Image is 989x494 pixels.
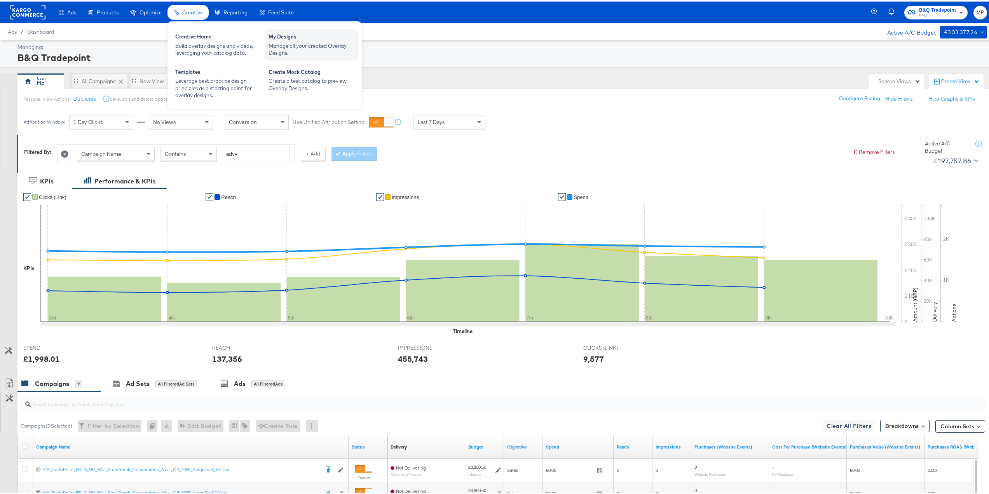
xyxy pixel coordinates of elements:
[82,76,116,84] div: All Campaigns
[977,7,984,16] span: MP
[24,147,51,154] div: Filtered By:
[268,8,294,14] span: Feed Suite
[221,193,236,199] span: Reach
[453,326,473,333] div: Timeline
[23,343,82,350] span: SPEND
[973,4,987,18] button: MP
[81,149,121,156] span: Campaign Name
[772,463,774,468] span: -
[878,76,921,84] div: Search Views
[391,442,407,449] a: Reflects the ability of your Ad Campaign to achieve delivery based on ad states, schedule and bud...
[925,138,968,153] div: Active A/C Budget
[31,392,895,407] input: Search Campaigns by Name, ID or Objective
[355,474,372,479] label: Paused
[75,379,82,386] div: 9
[376,192,384,199] a: ✔
[418,117,445,124] span: Last 7 Days
[468,470,481,475] sub: Lifetime
[73,94,96,101] button: Duplicate
[879,24,936,36] div: Active A/C Budget
[23,352,60,363] div: £1,998.01
[880,418,930,431] button: Breakdowns
[853,147,895,154] button: Remove Filters
[392,193,419,199] span: Impressions
[21,421,72,428] div: Campaigns ( 0 Selected)
[656,466,658,471] span: 0
[772,470,793,475] sub: Per Purchase
[132,77,136,82] div: Drag to reorder tab
[468,463,486,469] div: £3,800.50
[396,487,426,492] span: Not Delivering
[850,466,860,471] span: £0.00
[182,8,203,14] span: Creative
[147,418,161,431] div: 0
[834,90,886,104] button: Configure Pacing
[37,78,44,85] div: mp
[694,486,697,492] span: 0
[919,11,956,17] span: B&Q
[391,471,426,475] sub: Campaign Paused
[583,352,604,363] div: 9,577
[617,466,619,471] span: 0
[43,465,320,473] a: MK_TradePoint_FB-IG_UK_BAU_Pros/Remk_Conversions_Adv+_CB_2025_KargoTest_Yellow
[886,94,913,101] button: Hide Filters
[823,418,874,431] button: Clear All Filters
[933,154,971,165] div: £197,757.86
[206,192,213,199] a: ✔
[656,442,688,449] a: The number of times your ad was served. On mobile apps an ad is counted as served the first time ...
[904,4,968,18] button: B&Q TradepointB&Q
[165,149,186,156] span: Contains
[223,8,248,14] span: Reporting
[73,117,103,124] span: 1 Day Clicks
[153,117,176,124] span: No Views
[17,49,985,63] div: B&Q Tradepoint
[352,442,384,449] a: Shows the current state of your Ad Campaign.
[43,465,320,471] div: MK_TradePoint_FB-IG_UK_BAU_Pros/Remk_Conversions_Adv+_CB_2025_KargoTest_Yellow
[944,26,977,36] div: £303,377.26
[293,117,366,124] label: Use Unified Attribution Setting:
[27,27,54,33] a: Dashboard
[772,442,847,449] a: The average cost for each purchase tracked by your Custom Audience pixel on your website after pe...
[234,378,246,387] div: Ads
[398,352,428,363] div: 455,743
[301,145,326,159] button: + Add
[931,300,938,320] text: Delivery
[140,76,164,84] div: New View
[583,343,642,350] span: CLICKS (LINK)
[23,263,35,271] div: KPIs
[229,117,257,124] span: Conversion
[546,442,610,449] a: The total amount spent to date.
[212,352,242,363] div: 137,356
[396,463,426,469] span: Not Delivering
[17,42,985,49] div: Managing:
[507,442,540,449] a: Your campaign's objective.
[827,420,871,429] span: Clear All Filters
[39,193,66,199] span: Clicks (Link)
[97,8,119,14] span: Products
[251,379,285,386] div: All Filtered Ads
[558,192,566,199] a: ✔
[930,153,980,166] button: £197,757.86
[935,419,985,431] button: Column Sets
[140,8,162,14] span: Optimize
[928,94,975,101] button: Hide Graphs & KPIs
[912,286,919,320] text: Amount (GBP)
[8,27,17,33] span: Ads
[940,24,987,37] button: £303,377.26
[694,470,726,475] sub: Website Purchases
[617,442,649,449] a: The number of people your ad was served to.
[850,442,921,449] a: The total value of the purchase actions tracked by your Custom Audience pixel on your website aft...
[36,442,345,449] a: Your campaign name.
[67,8,76,14] span: Ads
[398,343,456,350] span: IMPRESSIONS
[391,442,407,449] div: Delivery
[23,94,70,101] div: Personal View Actions:
[919,5,956,13] span: B&Q Tradepoint
[23,118,65,123] div: Attribution Window:
[546,466,594,471] span: £0.00
[928,466,938,471] span: 0.00x
[17,27,27,33] span: /
[468,442,501,449] a: The maximum amount you're willing to spend on your ads, on average each day or over the lifetime ...
[110,94,241,101] div: Save, edit and delete options are unavailable for personal view.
